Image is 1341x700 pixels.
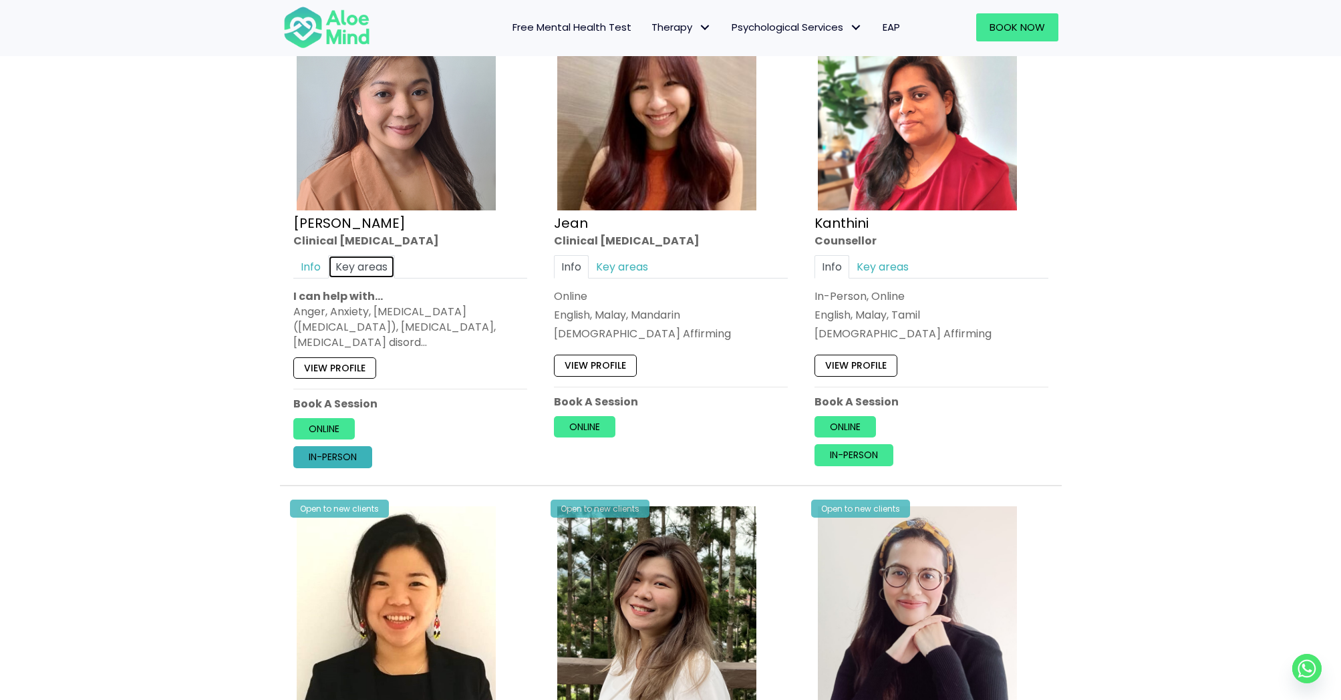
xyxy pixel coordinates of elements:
[696,18,715,37] span: Therapy: submenu
[293,233,527,248] div: Clinical [MEDICAL_DATA]
[976,13,1058,41] a: Book Now
[554,394,788,409] p: Book A Session
[589,255,655,279] a: Key areas
[554,326,788,341] div: [DEMOGRAPHIC_DATA] Affirming
[554,355,637,376] a: View profile
[722,13,873,41] a: Psychological ServicesPsychological Services: submenu
[293,255,328,279] a: Info
[1292,654,1322,683] a: Whatsapp
[814,416,876,437] a: Online
[554,233,788,248] div: Clinical [MEDICAL_DATA]
[554,307,788,323] p: English, Malay, Mandarin
[557,11,756,210] img: Jean-300×300
[554,416,615,437] a: Online
[641,13,722,41] a: TherapyTherapy: submenu
[814,444,893,466] a: In-person
[290,500,389,518] div: Open to new clients
[293,446,372,468] a: In-person
[811,500,910,518] div: Open to new clients
[502,13,641,41] a: Free Mental Health Test
[293,357,376,379] a: View profile
[551,500,649,518] div: Open to new clients
[814,289,1048,304] div: In-Person, Online
[293,418,355,440] a: Online
[651,20,712,34] span: Therapy
[849,255,916,279] a: Key areas
[847,18,866,37] span: Psychological Services: submenu
[814,214,869,232] a: Kanthini
[732,20,863,34] span: Psychological Services
[814,326,1048,341] div: [DEMOGRAPHIC_DATA] Affirming
[297,11,496,210] img: Hanna Clinical Psychologist
[554,255,589,279] a: Info
[814,255,849,279] a: Info
[554,289,788,304] div: Online
[293,214,406,232] a: [PERSON_NAME]
[283,5,370,49] img: Aloe mind Logo
[814,233,1048,248] div: Counsellor
[512,20,631,34] span: Free Mental Health Test
[818,11,1017,210] img: Kanthini-profile
[990,20,1045,34] span: Book Now
[328,255,395,279] a: Key areas
[883,20,900,34] span: EAP
[814,307,1048,323] p: English, Malay, Tamil
[814,355,897,376] a: View profile
[293,289,527,304] p: I can help with…
[388,13,910,41] nav: Menu
[554,214,588,232] a: Jean
[293,396,527,411] p: Book A Session
[293,304,527,351] div: Anger, Anxiety, [MEDICAL_DATA] ([MEDICAL_DATA]), [MEDICAL_DATA], [MEDICAL_DATA] disord…
[814,394,1048,409] p: Book A Session
[873,13,910,41] a: EAP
